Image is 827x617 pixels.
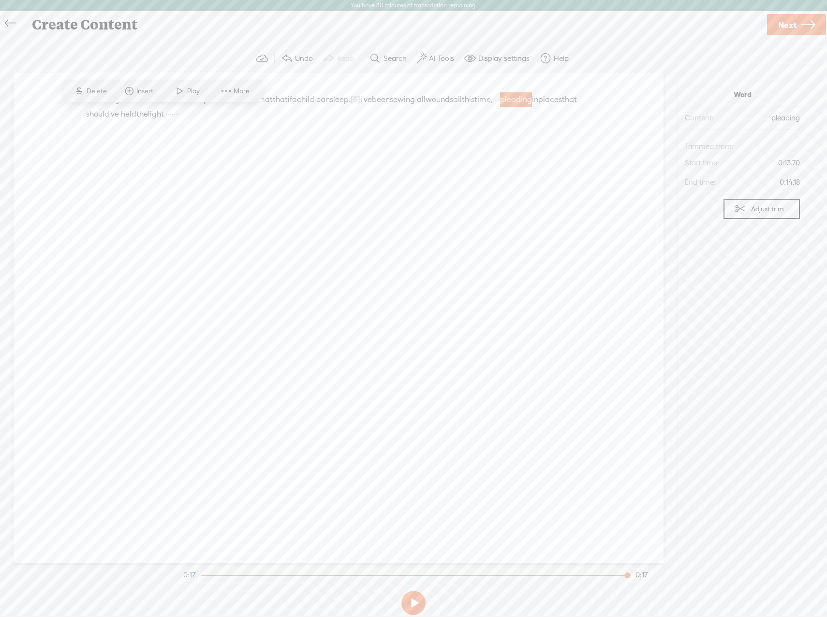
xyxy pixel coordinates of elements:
span: · [492,92,494,107]
span: this [177,92,190,107]
span: sleep. [330,92,351,107]
span: at [265,92,273,107]
span: been [372,92,390,107]
span: all [453,92,462,107]
span: · [168,107,170,121]
button: Adjust trim [724,199,800,219]
span: places [538,92,562,107]
span: Insert [136,87,156,96]
span: Play [187,87,202,96]
span: · [174,107,176,121]
span: sewing [390,92,415,107]
span: deep. [190,92,210,107]
span: Next [778,13,797,37]
span: · [172,107,174,121]
div: 0:17 [183,570,195,580]
label: Redo [337,54,354,63]
button: Display settings [460,49,536,68]
div: Create Content [25,12,766,37]
span: S [72,82,87,100]
span: Content: [685,113,727,123]
span: can [316,92,330,107]
span: child [297,92,314,107]
label: You have 30 minutes of transcription remaining. [351,2,477,10]
span: 0:14.18 [727,175,800,190]
span: · [496,92,498,107]
label: Adjust trim [751,200,784,218]
span: Delete [87,87,109,96]
label: Help [554,54,569,63]
label: Undo [295,54,313,63]
span: pleading [500,92,532,107]
span: light. [148,107,166,121]
span: that [562,92,577,107]
span: Start time: [685,158,727,168]
span: i've [360,92,372,107]
span: · [498,92,500,107]
span: time, [474,92,492,107]
span: in [532,92,538,107]
span: held [121,107,136,121]
span: all [417,92,426,107]
span: i'm [212,92,223,107]
span: [S] [351,95,360,103]
span: · [166,107,168,121]
label: Display settings [478,54,530,63]
span: 0:13.70 [727,156,800,170]
span: · [177,107,179,121]
span: Word [685,90,800,100]
label: AI Tools [429,54,454,63]
span: this [462,92,474,107]
span: · [494,92,496,107]
span: at [223,92,231,107]
span: · [314,92,316,107]
span: Trimmed from: [685,142,800,151]
span: · [210,92,212,107]
span: · [170,107,172,121]
span: that [273,92,288,107]
span: wounds [426,92,453,107]
span: pleading [727,113,800,123]
span: · [119,107,121,121]
span: till [246,92,254,107]
span: that [231,92,246,107]
span: if [288,92,292,107]
span: i'm [254,92,265,107]
button: Search [366,49,413,68]
button: Undo [277,49,319,68]
div: 0:17 [635,570,648,580]
span: · [415,92,417,107]
button: Help [536,49,575,68]
span: More [234,87,252,96]
button: AI Tools [413,49,460,68]
span: should've [86,107,119,121]
label: Search [384,54,407,63]
span: the [136,107,148,121]
span: a [292,92,297,107]
button: Redo [319,49,360,68]
span: · [176,107,177,121]
span: End time: [685,177,727,187]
